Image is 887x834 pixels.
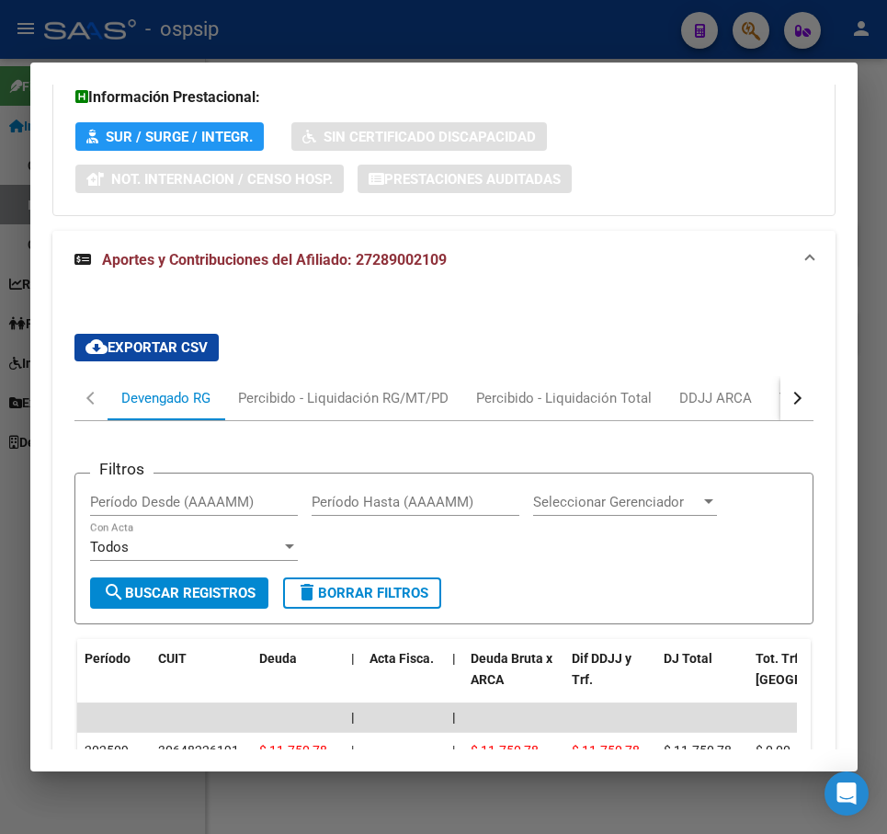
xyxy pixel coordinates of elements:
button: Not. Internacion / Censo Hosp. [75,165,344,193]
div: Open Intercom Messenger [824,771,869,816]
span: $ 11.750,78 [664,743,732,758]
span: Borrar Filtros [296,585,428,601]
span: | [452,743,455,758]
button: Exportar CSV [74,334,219,361]
datatable-header-cell: Período [77,639,151,720]
datatable-header-cell: DJ Total [656,639,748,720]
span: Deuda [259,651,297,666]
button: Prestaciones Auditadas [358,165,572,193]
span: Tot. Trf. [GEOGRAPHIC_DATA] [756,651,881,687]
span: DJ Total [664,651,712,666]
span: Acta Fisca. [370,651,434,666]
span: $ 11.750,78 [259,743,327,758]
span: Todos [90,539,129,555]
mat-icon: search [103,581,125,603]
span: Seleccionar Gerenciador [533,494,700,510]
span: | [351,710,355,725]
mat-icon: cloud_download [85,336,108,358]
h3: Filtros [90,459,154,479]
datatable-header-cell: Dif DDJJ y Trf. [564,639,656,720]
span: Deuda Bruta x ARCA [471,651,552,687]
div: Devengado RG [121,388,210,408]
datatable-header-cell: Deuda Bruta x ARCA [463,639,564,720]
span: | [452,710,456,725]
mat-icon: delete [296,581,318,603]
datatable-header-cell: CUIT [151,639,252,720]
span: Exportar CSV [85,339,208,356]
div: DDJJ ARCA [679,388,752,408]
span: | [351,743,354,758]
span: Not. Internacion / Censo Hosp. [111,171,333,188]
span: 202509 [85,743,129,758]
datatable-header-cell: Acta Fisca. [362,639,445,720]
button: SUR / SURGE / INTEGR. [75,122,264,151]
span: $ 0,00 [756,743,790,758]
span: Aportes y Contribuciones del Afiliado: 27289002109 [102,251,447,268]
datatable-header-cell: Deuda [252,639,344,720]
span: CUIT [158,651,187,666]
span: $ 11.750,78 [471,743,539,758]
div: Percibido - Liquidación RG/MT/PD [238,388,449,408]
datatable-header-cell: | [344,639,362,720]
mat-expansion-panel-header: Aportes y Contribuciones del Afiliado: 27289002109 [52,231,836,290]
span: SUR / SURGE / INTEGR. [106,129,253,145]
div: Percibido - Liquidación Total [476,388,652,408]
span: | [452,651,456,666]
span: $ 11.750,78 [572,743,640,758]
button: Sin Certificado Discapacidad [291,122,547,151]
datatable-header-cell: Tot. Trf. Bruto [748,639,840,720]
span: Dif DDJJ y Trf. [572,651,631,687]
h3: Información Prestacional: [75,86,813,109]
span: Sin Certificado Discapacidad [324,129,536,145]
datatable-header-cell: | [445,639,463,720]
span: Buscar Registros [103,585,256,601]
span: Prestaciones Auditadas [384,171,561,188]
button: Borrar Filtros [283,577,441,609]
span: | [351,651,355,666]
button: Buscar Registros [90,577,268,609]
div: 30648226191 [158,740,239,761]
span: Período [85,651,131,666]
